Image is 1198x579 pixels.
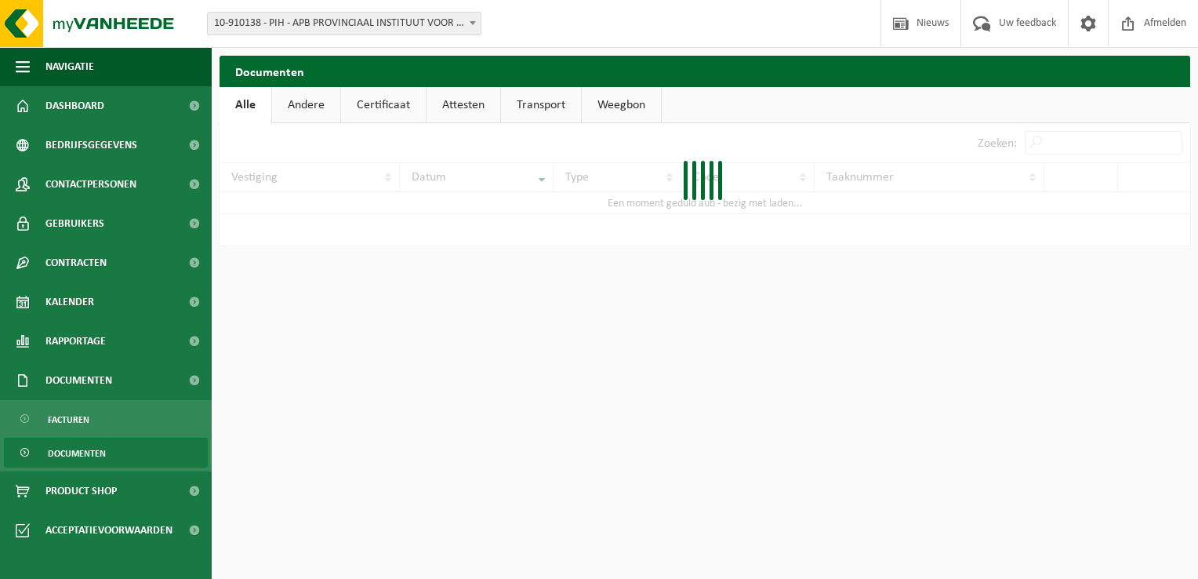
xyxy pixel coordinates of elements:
span: Rapportage [45,322,106,361]
a: Andere [272,87,340,123]
span: Contracten [45,243,107,282]
span: 10-910138 - PIH - APB PROVINCIAAL INSTITUUT VOOR HYGIENE - ANTWERPEN [208,13,481,35]
span: Navigatie [45,47,94,86]
span: Facturen [48,405,89,435]
span: Dashboard [45,86,104,126]
span: Kalender [45,282,94,322]
span: Acceptatievoorwaarden [45,511,172,550]
span: Bedrijfsgegevens [45,126,137,165]
span: Gebruikers [45,204,104,243]
span: Contactpersonen [45,165,136,204]
span: 10-910138 - PIH - APB PROVINCIAAL INSTITUUT VOOR HYGIENE - ANTWERPEN [207,12,481,35]
a: Attesten [427,87,500,123]
h2: Documenten [220,56,1190,86]
a: Alle [220,87,271,123]
a: Transport [501,87,581,123]
span: Documenten [48,439,106,468]
a: Weegbon [582,87,661,123]
a: Facturen [4,404,208,434]
a: Documenten [4,438,208,468]
a: Certificaat [341,87,426,123]
span: Product Shop [45,472,117,511]
span: Documenten [45,361,112,400]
